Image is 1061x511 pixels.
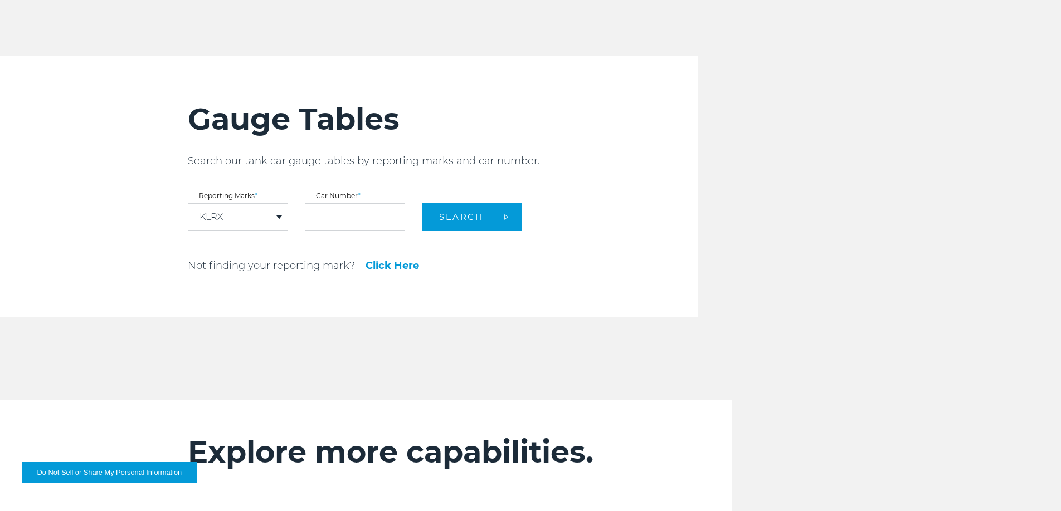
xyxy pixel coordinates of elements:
[22,462,197,483] button: Do Not Sell or Share My Personal Information
[188,154,698,168] p: Search our tank car gauge tables by reporting marks and car number.
[188,193,288,199] label: Reporting Marks
[188,259,355,272] p: Not finding your reporting mark?
[439,212,483,222] span: Search
[305,193,405,199] label: Car Number
[188,434,665,470] h2: Explore more capabilities.
[188,101,698,137] h2: Gauge Tables
[422,203,522,231] button: Search arrow arrow
[199,213,223,222] a: KLRX
[366,261,419,271] a: Click Here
